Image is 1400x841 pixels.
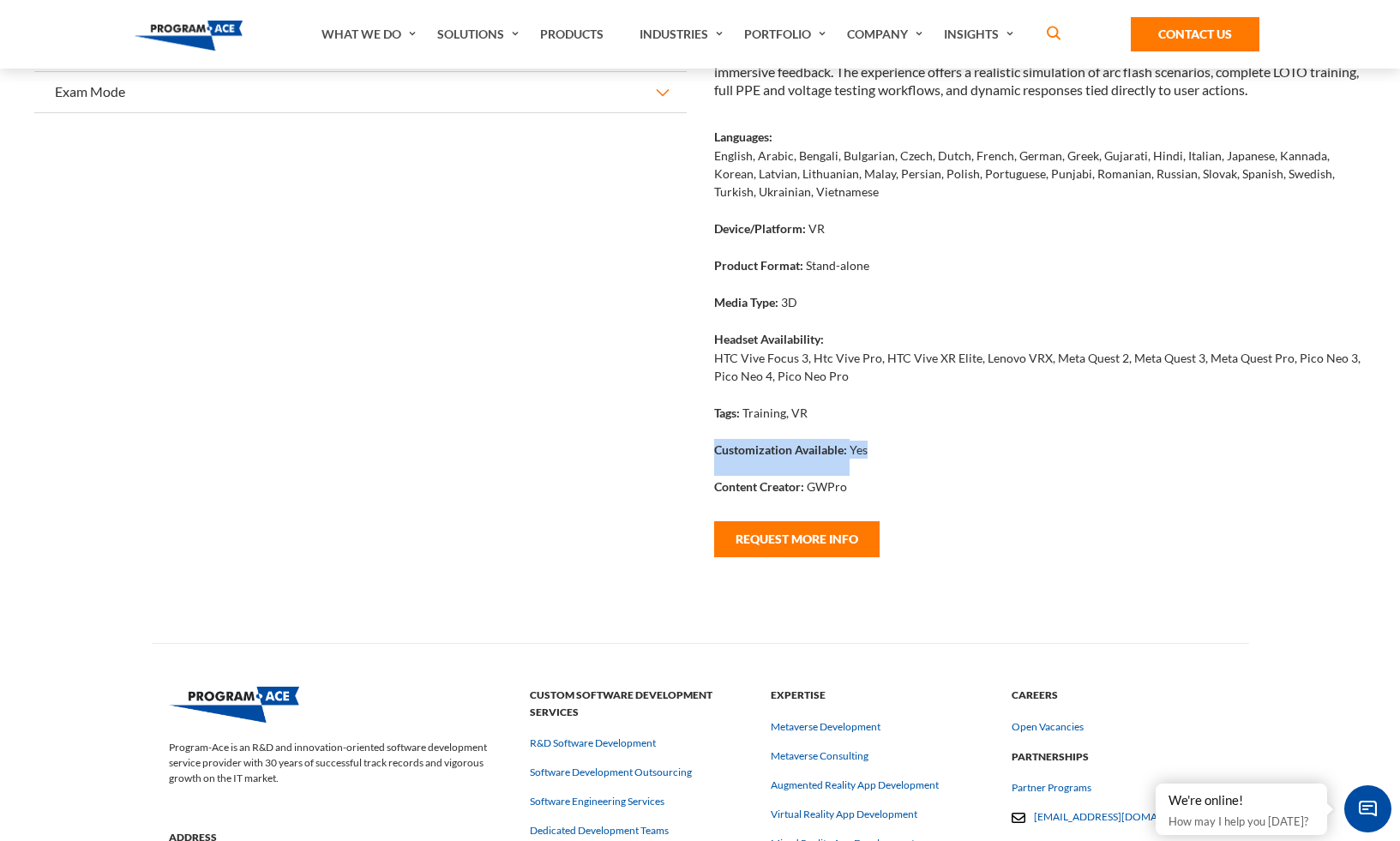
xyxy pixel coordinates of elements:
[714,521,880,557] button: Request More Info
[714,332,824,346] strong: Headset Availability:
[714,349,1367,385] p: HTC Vive Focus 3, Htc Vive Pro, HTC Vive XR Elite, Lenovo VRX, Meta Quest 2, Meta Quest 3, Meta Q...
[1012,748,1232,766] strong: Partnerships
[714,129,772,144] strong: Languages:
[781,293,797,311] p: 3D
[1169,792,1314,809] div: We're online!
[530,823,669,838] a: Dedicated Development Teams
[530,736,656,751] a: R&D Software Development
[714,147,1367,201] p: English, Arabic, Bengali, Bulgarian, Czech, Dutch, French, German, Greek, Gujarati, Hindi, Italia...
[771,748,868,764] a: Metaverse Consulting
[1012,719,1084,735] a: Open Vacancies
[1034,810,1206,823] a: [EMAIL_ADDRESS][DOMAIN_NAME]
[1012,780,1091,796] a: Partner Programs
[530,765,692,780] a: Software Development Outsourcing
[1131,17,1259,51] a: Contact Us
[807,478,847,496] p: GWPro
[1344,785,1391,832] span: Chat Widget
[714,479,804,494] strong: Content Creator:
[714,258,803,273] strong: Product Format:
[135,21,243,51] img: Program-Ace
[714,405,740,420] strong: Tags:
[771,807,917,822] a: Virtual Reality App Development
[1012,687,1232,704] strong: Careers
[169,687,299,723] img: Program-Ace
[771,719,880,735] a: Metaverse Development
[530,706,750,718] a: Custom Software Development Services
[771,688,991,701] a: Expertise
[530,687,750,720] strong: Custom Software Development Services
[808,219,825,237] p: VR
[742,404,808,422] p: Training, VR
[714,442,847,457] strong: Customization Available:
[806,256,869,274] p: Stand-alone
[771,687,991,704] strong: Expertise
[714,295,778,309] strong: Media Type:
[169,723,509,803] p: Program-Ace is an R&D and innovation-oriented software development service provider with 30 years...
[771,778,939,793] a: Augmented Reality App Development
[714,221,806,236] strong: Device/Platform:
[1169,811,1314,832] p: How may I help you [DATE]?
[34,72,687,111] button: Exam Mode
[850,441,868,459] p: Yes
[530,794,664,809] a: Software Engineering Services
